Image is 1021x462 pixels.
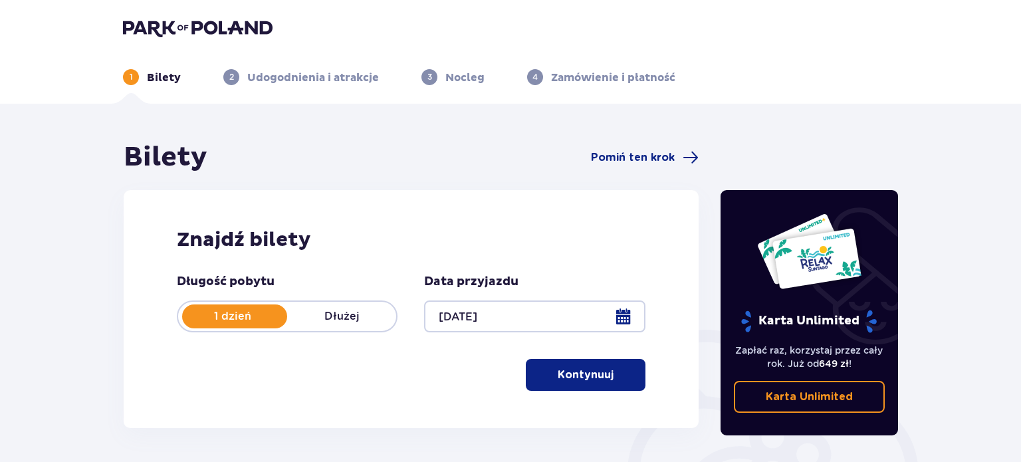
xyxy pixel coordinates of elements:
p: Nocleg [445,70,485,85]
img: Dwie karty całoroczne do Suntago z napisem 'UNLIMITED RELAX', na białym tle z tropikalnymi liśćmi... [756,213,862,290]
p: 3 [427,71,432,83]
p: Zamówienie i płatność [551,70,675,85]
span: Pomiń ten krok [591,150,675,165]
div: 4Zamówienie i płatność [527,69,675,85]
p: 2 [229,71,234,83]
div: 3Nocleg [421,69,485,85]
p: 1 dzień [178,309,287,324]
p: 1 [130,71,133,83]
p: Data przyjazdu [424,274,518,290]
div: 2Udogodnienia i atrakcje [223,69,379,85]
p: Długość pobytu [177,274,275,290]
h2: Znajdź bilety [177,227,645,253]
img: Park of Poland logo [123,19,273,37]
p: 4 [532,71,538,83]
p: Karta Unlimited [766,390,853,404]
p: Dłużej [287,309,396,324]
a: Karta Unlimited [734,381,885,413]
p: Kontynuuj [558,368,614,382]
div: 1Bilety [123,69,181,85]
p: Bilety [147,70,181,85]
a: Pomiń ten krok [591,150,699,166]
h1: Bilety [124,141,207,174]
p: Karta Unlimited [740,310,878,333]
span: 649 zł [819,358,849,369]
button: Kontynuuj [526,359,645,391]
p: Udogodnienia i atrakcje [247,70,379,85]
p: Zapłać raz, korzystaj przez cały rok. Już od ! [734,344,885,370]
